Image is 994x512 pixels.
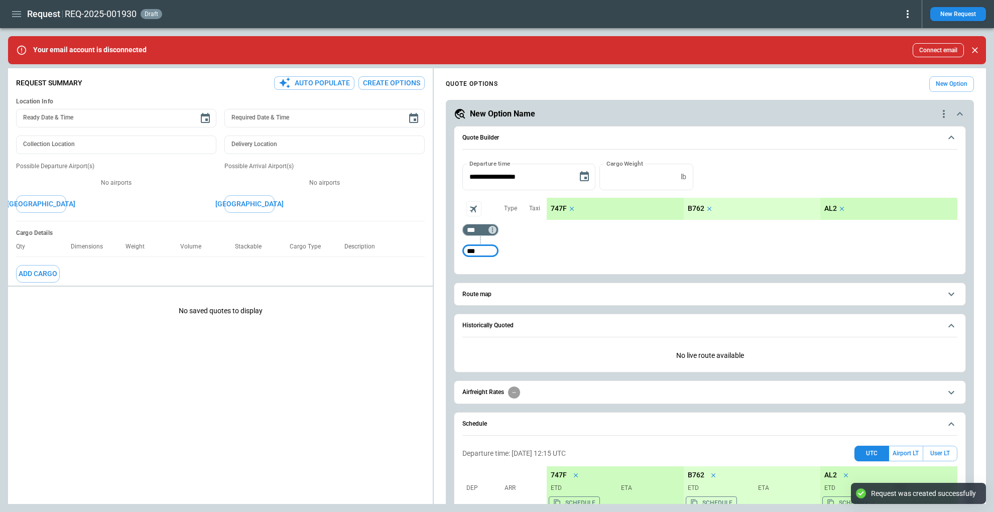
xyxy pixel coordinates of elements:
[16,243,33,250] p: Qty
[929,76,974,92] button: New Option
[16,265,60,283] button: Add Cargo
[871,489,976,498] div: Request was created successfully
[16,162,216,171] p: Possible Departure Airport(s)
[16,179,216,187] p: No airports
[462,283,957,306] button: Route map
[462,164,957,262] div: Quote Builder
[65,8,137,20] h2: REQ-2025-001930
[462,135,499,141] h6: Quote Builder
[180,243,209,250] p: Volume
[462,381,957,404] button: Airfreight Rates
[968,39,982,61] div: dismiss
[462,291,491,298] h6: Route map
[551,484,613,492] p: ETD
[505,484,540,492] p: Arr
[462,224,499,236] div: Too short
[462,421,487,427] h6: Schedule
[16,79,82,87] p: Request Summary
[824,204,837,213] p: AL2
[462,126,957,150] button: Quote Builder
[688,484,750,492] p: ETD
[606,159,643,168] label: Cargo Weight
[462,449,566,458] p: Departure time: [DATE] 12:15 UTC
[224,179,425,187] p: No airports
[224,195,275,213] button: [GEOGRAPHIC_DATA]
[195,108,215,129] button: Choose date
[938,108,950,120] div: quote-option-actions
[889,446,923,461] button: Airport LT
[549,496,600,509] button: Copy the aircraft schedule to your clipboard
[551,471,567,479] p: 747F
[466,201,481,216] span: Aircraft selection
[824,484,887,492] p: ETD
[529,204,540,213] p: Taxi
[462,343,957,368] div: Historically Quoted
[504,204,517,213] p: Type
[274,76,354,90] button: Auto Populate
[454,108,966,120] button: New Option Namequote-option-actions
[462,389,504,396] h6: Airfreight Rates
[27,8,60,20] h1: Request
[462,413,957,436] button: Schedule
[688,204,704,213] p: B762
[681,173,686,181] p: lb
[968,43,982,57] button: Close
[854,446,889,461] button: UTC
[551,204,567,213] p: 747F
[470,108,535,119] h5: New Option Name
[462,245,499,257] div: Too short
[547,198,957,220] div: scrollable content
[462,314,957,337] button: Historically Quoted
[466,484,502,492] p: Dep
[462,343,957,368] p: No live route available
[16,98,425,105] h6: Location Info
[16,195,66,213] button: [GEOGRAPHIC_DATA]
[688,471,704,479] p: B762
[235,243,270,250] p: Stackable
[923,446,957,461] button: User LT
[224,162,425,171] p: Possible Arrival Airport(s)
[574,167,594,187] button: Choose date, selected date is Oct 5, 2025
[358,76,425,90] button: Create Options
[822,496,874,509] button: Copy the aircraft schedule to your clipboard
[143,11,160,18] span: draft
[930,7,986,21] button: New Request
[344,243,383,250] p: Description
[126,243,153,250] p: Weight
[913,43,964,57] button: Connect email
[469,159,511,168] label: Departure time
[8,291,433,331] p: No saved quotes to display
[16,229,425,237] h6: Cargo Details
[824,471,837,479] p: AL2
[462,322,514,329] h6: Historically Quoted
[754,484,816,492] p: ETA
[33,46,147,54] p: Your email account is disconnected
[290,243,329,250] p: Cargo Type
[446,82,498,86] h4: QUOTE OPTIONS
[617,484,679,492] p: ETA
[686,496,737,509] button: Copy the aircraft schedule to your clipboard
[71,243,111,250] p: Dimensions
[404,108,424,129] button: Choose date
